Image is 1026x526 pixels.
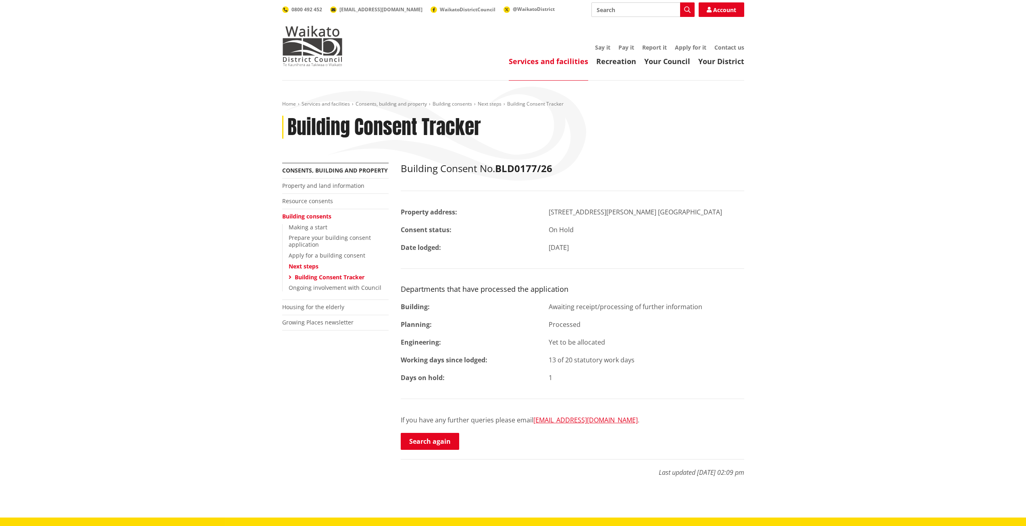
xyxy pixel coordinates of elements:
strong: Building: [401,302,430,311]
a: Building Consent Tracker [295,273,364,281]
a: Prepare your building consent application [289,234,371,248]
iframe: Messenger Launcher [989,492,1018,521]
a: Services and facilities [302,100,350,107]
span: WaikatoDistrictCouncil [440,6,495,13]
p: Last updated [DATE] 02:09 pm [401,459,744,477]
a: Contact us [714,44,744,51]
a: Housing for the elderly [282,303,344,311]
strong: Consent status: [401,225,452,234]
a: Property and land information [282,182,364,189]
a: Consents, building and property [356,100,427,107]
a: Pay it [618,44,634,51]
span: [EMAIL_ADDRESS][DOMAIN_NAME] [339,6,422,13]
h1: Building Consent Tracker [287,116,481,139]
strong: Planning: [401,320,432,329]
a: Resource consents [282,197,333,205]
div: [DATE] [543,243,750,252]
a: Say it [595,44,610,51]
a: Building consents [282,212,331,220]
div: On Hold [543,225,750,235]
a: Report it [642,44,667,51]
span: Building Consent Tracker [507,100,564,107]
h3: Departments that have processed the application [401,285,744,294]
a: Your Council [644,56,690,66]
div: Processed [543,320,750,329]
a: Ongoing involvement with Council [289,284,381,291]
a: @WaikatoDistrict [504,6,555,12]
p: If you have any further queries please email . [401,415,744,425]
a: WaikatoDistrictCouncil [431,6,495,13]
a: Recreation [596,56,636,66]
a: [EMAIL_ADDRESS][DOMAIN_NAME] [533,416,638,424]
a: Account [699,2,744,17]
strong: Property address: [401,208,457,216]
a: Consents, building and property [282,166,388,174]
nav: breadcrumb [282,101,744,108]
strong: Days on hold: [401,373,445,382]
a: Apply for it [675,44,706,51]
strong: BLD0177/26 [495,162,552,175]
span: @WaikatoDistrict [513,6,555,12]
img: Waikato District Council - Te Kaunihera aa Takiwaa o Waikato [282,26,343,66]
div: [STREET_ADDRESS][PERSON_NAME] [GEOGRAPHIC_DATA] [543,207,750,217]
strong: Working days since lodged: [401,356,487,364]
div: Awaiting receipt/processing of further information [543,302,750,312]
a: 0800 492 452 [282,6,322,13]
div: 13 of 20 statutory work days [543,355,750,365]
a: Search again [401,433,459,450]
a: Next steps [478,100,502,107]
a: Services and facilities [509,56,588,66]
a: [EMAIL_ADDRESS][DOMAIN_NAME] [330,6,422,13]
a: Next steps [289,262,318,270]
a: Making a start [289,223,327,231]
a: Your District [698,56,744,66]
strong: Date lodged: [401,243,441,252]
a: Home [282,100,296,107]
a: Building consents [433,100,472,107]
span: 0800 492 452 [291,6,322,13]
strong: Engineering: [401,338,441,347]
a: Growing Places newsletter [282,318,354,326]
h2: Building Consent No. [401,163,744,175]
div: 1 [543,373,750,383]
input: Search input [591,2,695,17]
a: Apply for a building consent [289,252,365,259]
div: Yet to be allocated [543,337,750,347]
